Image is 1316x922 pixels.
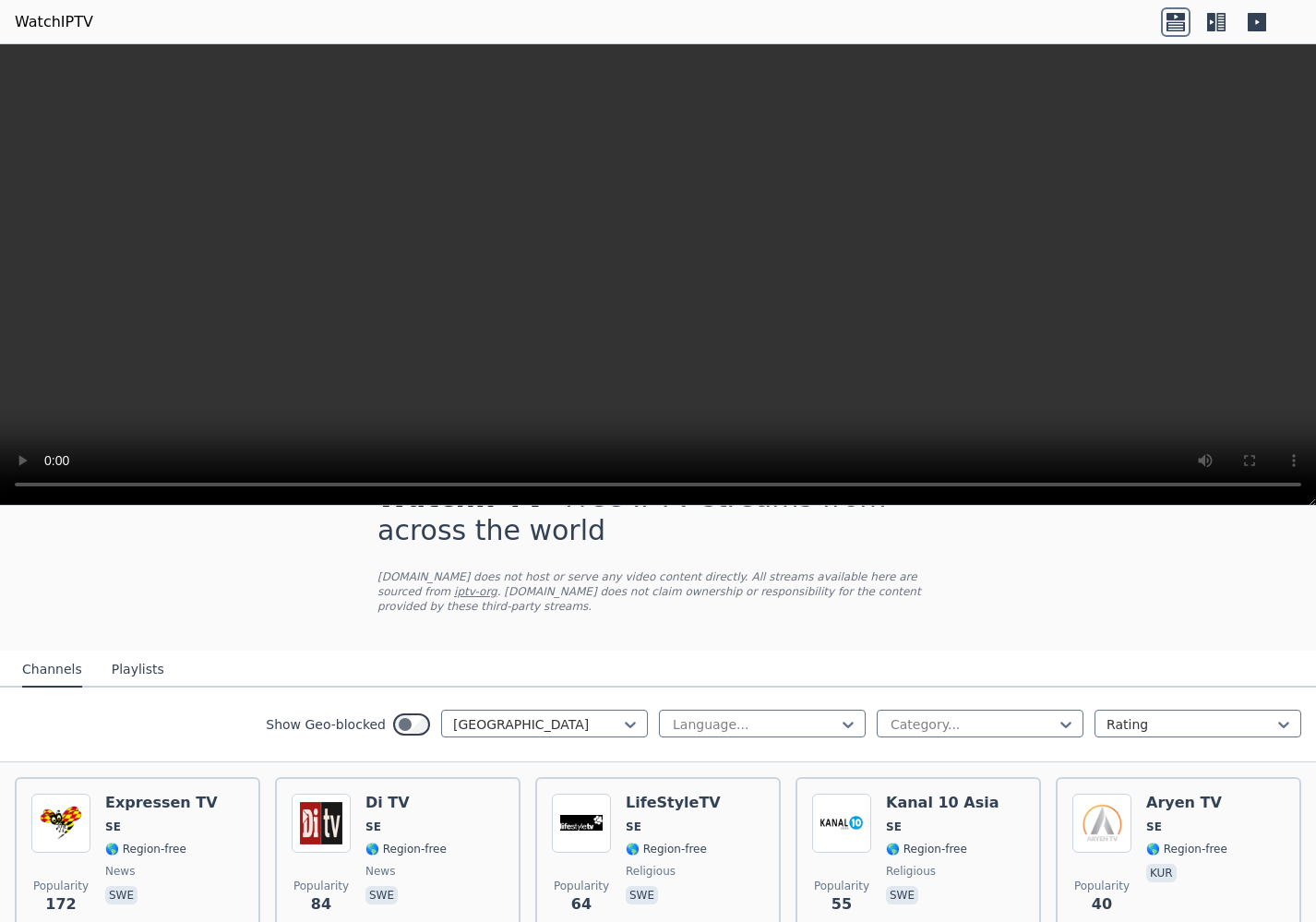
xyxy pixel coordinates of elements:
a: WatchIPTV [15,11,93,33]
span: 40 [1092,893,1112,916]
span: 84 [311,893,331,916]
span: SE [365,820,381,834]
span: religious [626,864,676,879]
p: [DOMAIN_NAME] does not host or serve any video content directly. All streams available here are s... [377,569,939,614]
span: Popularity [814,879,869,893]
h6: Di TV [365,794,447,812]
span: SE [626,820,641,834]
p: swe [105,886,138,904]
span: 🌎 Region-free [105,842,186,856]
span: 🌎 Region-free [626,842,707,856]
h6: LifeStyleTV [626,794,721,812]
span: SE [1146,820,1162,834]
button: Playlists [112,653,164,688]
img: Di TV [292,794,351,853]
span: 64 [571,893,592,916]
p: swe [626,886,658,904]
span: Popularity [293,879,349,893]
img: LifeStyleTV [552,794,611,853]
span: Popularity [554,879,609,893]
h6: Aryen TV [1146,794,1227,812]
img: Aryen TV [1072,794,1131,853]
span: 🌎 Region-free [365,842,447,856]
span: 🌎 Region-free [1146,842,1227,856]
p: swe [886,886,918,904]
span: 🌎 Region-free [886,842,967,856]
span: Popularity [33,879,89,893]
span: WatchIPTV [377,481,546,513]
button: Channels [22,653,82,688]
span: religious [886,864,936,879]
h1: - Free IPTV streams from across the world [377,481,939,547]
span: SE [105,820,121,834]
span: news [365,864,395,879]
img: Expressen TV [31,794,90,853]
span: Popularity [1074,879,1130,893]
span: news [105,864,135,879]
span: 172 [45,893,76,916]
p: swe [365,886,398,904]
h6: Kanal 10 Asia [886,794,999,812]
img: Kanal 10 Asia [812,794,871,853]
span: 55 [831,893,852,916]
p: kur [1146,864,1177,882]
label: Show Geo-blocked [266,715,386,734]
a: iptv-org [454,585,497,598]
span: SE [886,820,902,834]
h6: Expressen TV [105,794,218,812]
